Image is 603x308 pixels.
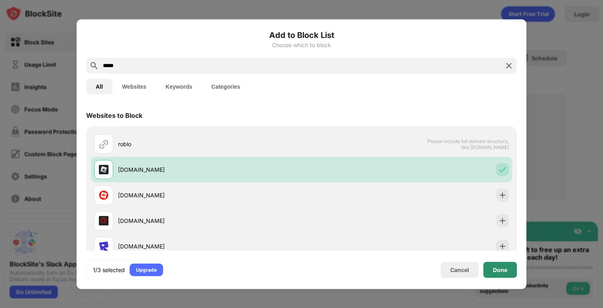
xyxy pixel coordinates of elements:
div: Upgrade [136,266,157,274]
img: favicons [99,165,108,174]
div: [DOMAIN_NAME] [118,191,301,199]
img: favicons [99,216,108,225]
div: Websites to Block [86,111,142,119]
button: Categories [202,78,250,94]
span: Please include full domain structure, like [DOMAIN_NAME] [427,138,509,150]
div: roblo [118,140,301,148]
img: search-close [504,61,514,70]
button: All [86,78,112,94]
img: favicons [99,190,108,200]
div: Done [493,266,507,273]
h6: Add to Block List [86,29,517,41]
img: search.svg [89,61,99,70]
div: [DOMAIN_NAME] [118,242,301,250]
img: favicons [99,241,108,251]
div: Cancel [450,266,469,273]
button: Websites [112,78,156,94]
div: 1/3 selected [93,266,125,274]
div: [DOMAIN_NAME] [118,217,301,225]
button: Keywords [156,78,202,94]
div: Choose which to block [86,42,517,48]
div: [DOMAIN_NAME] [118,165,301,174]
img: url.svg [99,139,108,149]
